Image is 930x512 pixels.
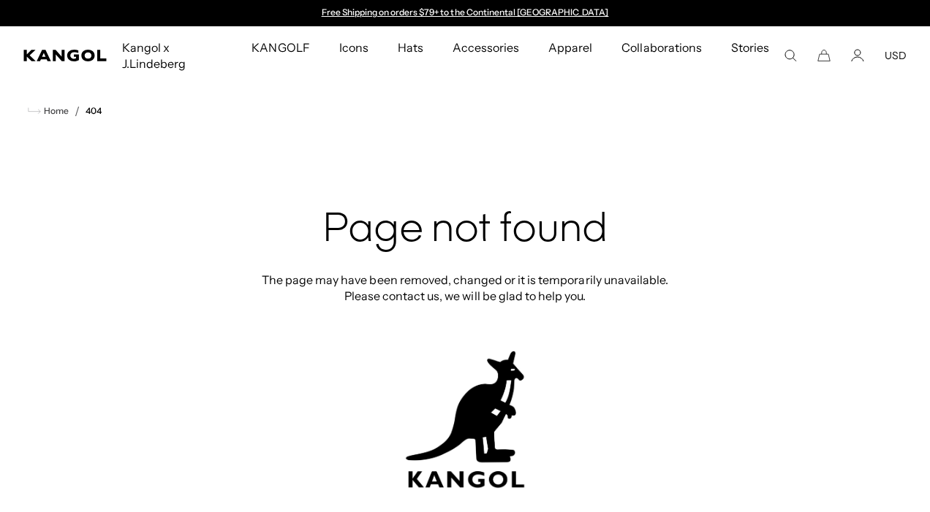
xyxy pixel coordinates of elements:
slideshow-component: Announcement bar [314,7,616,19]
div: 1 of 2 [314,7,616,19]
a: Free Shipping on orders $79+ to the Continental [GEOGRAPHIC_DATA] [322,7,609,18]
a: Account [851,49,864,62]
a: Hats [383,26,438,69]
span: Kangol x J.Lindeberg [122,26,222,85]
span: Accessories [453,26,519,69]
a: Icons [325,26,383,69]
a: Apparel [534,26,607,69]
a: Accessories [438,26,534,69]
a: Home [28,104,69,118]
span: Home [41,106,69,116]
span: Hats [398,26,423,69]
a: Stories [717,26,784,85]
span: KANGOLF [252,26,309,69]
span: Apparel [548,26,592,69]
p: The page may have been removed, changed or it is temporarily unavailable. Please contact us, we w... [257,272,673,304]
span: Stories [731,26,769,85]
h2: Page not found [257,207,673,254]
a: KANGOLF [237,26,324,69]
a: 404 [86,106,102,116]
div: Announcement [314,7,616,19]
button: Cart [817,49,831,62]
summary: Search here [784,49,797,62]
img: kangol-404-logo.jpg [403,351,527,489]
li: / [69,102,80,120]
button: USD [885,49,907,62]
span: Icons [339,26,368,69]
a: Kangol x J.Lindeberg [107,26,237,85]
a: Collaborations [607,26,716,69]
a: Kangol [23,50,107,61]
span: Collaborations [621,26,701,69]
